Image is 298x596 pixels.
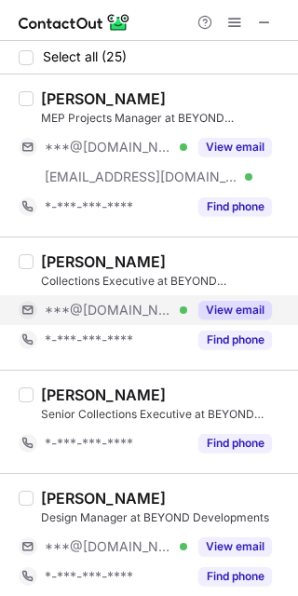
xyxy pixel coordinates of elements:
button: Reveal Button [198,197,272,216]
span: [EMAIL_ADDRESS][DOMAIN_NAME] [45,169,238,185]
div: Collections Executive at BEYOND Developments [41,273,287,290]
div: Design Manager at BEYOND Developments [41,509,287,526]
span: ***@[DOMAIN_NAME] [45,139,173,156]
button: Reveal Button [198,567,272,586]
button: Reveal Button [198,434,272,453]
div: Senior Collections Executive at BEYOND Developments [41,406,287,423]
button: Reveal Button [198,138,272,156]
div: [PERSON_NAME] [41,386,166,404]
div: [PERSON_NAME] [41,89,166,108]
button: Reveal Button [198,537,272,556]
span: Select all (25) [43,49,127,64]
button: Reveal Button [198,301,272,319]
div: MEP Projects Manager at BEYOND Developments [41,110,287,127]
button: Reveal Button [198,331,272,349]
div: [PERSON_NAME] [41,489,166,508]
div: [PERSON_NAME] [41,252,166,271]
span: ***@[DOMAIN_NAME] [45,538,173,555]
span: ***@[DOMAIN_NAME] [45,302,173,318]
img: ContactOut v5.3.10 [19,11,130,34]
